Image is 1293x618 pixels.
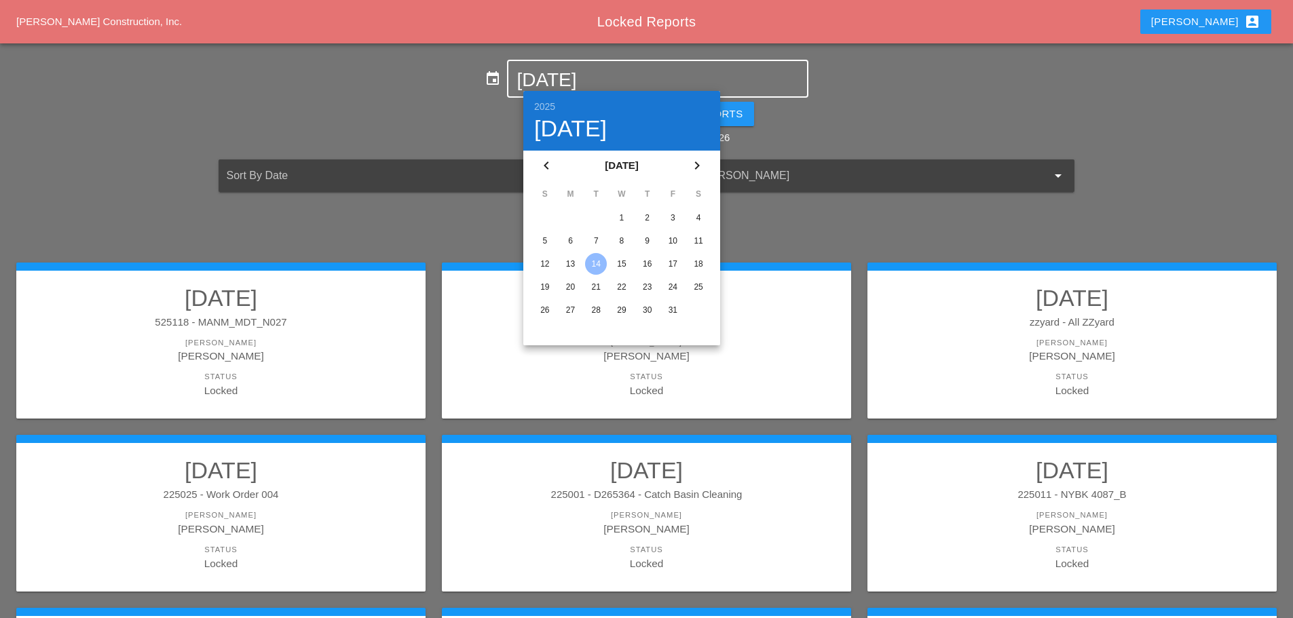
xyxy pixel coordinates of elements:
[538,157,555,174] i: chevron_left
[637,230,658,252] button: 9
[662,253,683,275] button: 17
[881,348,1263,364] div: [PERSON_NAME]
[881,457,1263,571] a: [DATE]225011 - NYBK 4087_B[PERSON_NAME][PERSON_NAME]StatusLocked
[559,182,583,206] th: M
[16,16,182,27] a: [PERSON_NAME] Construction, Inc.
[585,299,607,321] button: 28
[637,253,658,275] button: 16
[637,207,658,229] button: 2
[637,299,658,321] button: 30
[881,284,1263,311] h2: [DATE]
[637,276,658,298] button: 23
[881,521,1263,537] div: [PERSON_NAME]
[585,253,607,275] button: 14
[688,207,709,229] div: 4
[534,276,556,298] button: 19
[881,487,1263,503] div: 225011 - NYBK 4087_B
[455,544,838,556] div: Status
[30,556,412,571] div: Locked
[485,71,501,87] i: event
[635,182,660,206] th: T
[455,556,838,571] div: Locked
[662,299,683,321] div: 31
[585,230,607,252] button: 7
[560,299,582,321] button: 27
[600,153,643,178] button: [DATE]
[611,230,633,252] button: 8
[881,315,1263,330] div: zzyard - All ZZyard
[30,487,412,503] div: 225025 - Work Order 004
[534,117,709,140] div: [DATE]
[30,521,412,537] div: [PERSON_NAME]
[455,284,838,311] h2: [DATE]
[30,315,412,330] div: 525118 - MANM_MDT_N027
[881,556,1263,571] div: Locked
[881,371,1263,383] div: Status
[30,284,412,311] h2: [DATE]
[455,348,838,364] div: [PERSON_NAME]
[584,182,608,206] th: T
[30,348,412,364] div: [PERSON_NAME]
[455,521,838,537] div: [PERSON_NAME]
[689,157,705,174] i: chevron_right
[455,337,838,349] div: [PERSON_NAME]
[1244,14,1260,30] i: account_box
[610,182,634,206] th: W
[455,383,838,398] div: Locked
[661,182,686,206] th: F
[30,284,412,398] a: [DATE]525118 - MANM_MDT_N027[PERSON_NAME][PERSON_NAME]StatusLocked
[30,544,412,556] div: Status
[688,276,709,298] button: 25
[881,337,1263,349] div: [PERSON_NAME]
[517,69,798,91] input: Select Date
[455,371,838,383] div: Status
[881,383,1263,398] div: Locked
[30,457,412,484] h2: [DATE]
[611,276,633,298] button: 22
[455,315,838,330] div: 225007 - MN01753
[688,253,709,275] button: 18
[534,299,556,321] button: 26
[611,253,633,275] button: 15
[533,182,557,206] th: S
[686,182,711,206] th: S
[662,276,683,298] button: 24
[455,284,838,398] a: [DATE]225007 - MN01753[PERSON_NAME][PERSON_NAME]StatusLocked
[881,509,1263,521] div: [PERSON_NAME]
[611,299,633,321] div: 29
[455,457,838,484] h2: [DATE]
[534,253,556,275] button: 12
[560,276,582,298] button: 20
[597,14,696,29] span: Locked Reports
[455,487,838,503] div: 225001 - D265364 - Catch Basin Cleaning
[662,230,683,252] button: 10
[534,230,556,252] div: 5
[455,457,838,571] a: [DATE]225001 - D265364 - Catch Basin Cleaning[PERSON_NAME][PERSON_NAME]StatusLocked
[662,207,683,229] button: 3
[30,337,412,349] div: [PERSON_NAME]
[688,230,709,252] button: 11
[1140,9,1271,34] button: [PERSON_NAME]
[1050,168,1066,184] i: arrow_drop_down
[560,230,582,252] button: 6
[30,383,412,398] div: Locked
